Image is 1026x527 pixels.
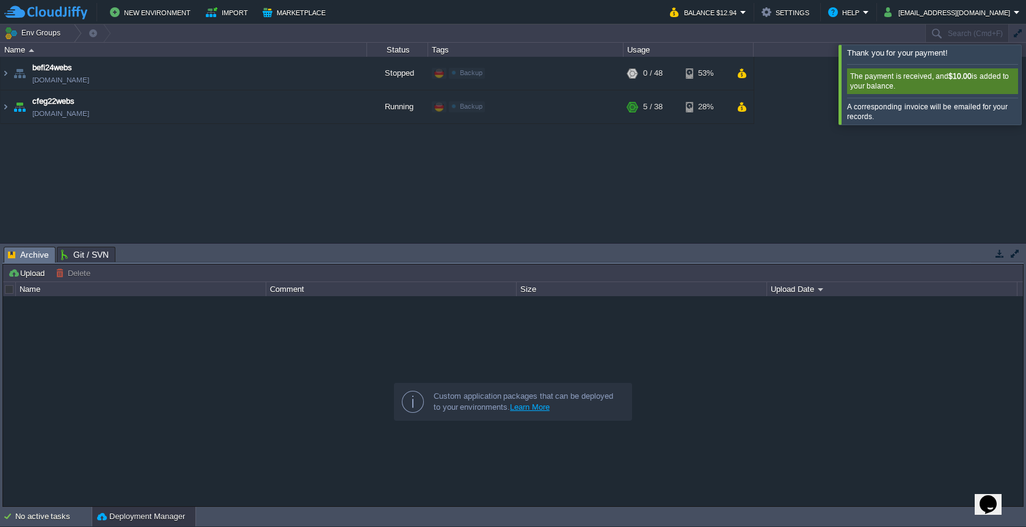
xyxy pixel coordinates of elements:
div: 0 / 48 [643,57,663,90]
img: AMDAwAAAACH5BAEAAAAALAAAAAABAAEAAAICRAEAOw== [11,57,28,90]
a: cfeg22webs [32,95,75,107]
span: Backup [460,103,482,110]
div: Name [1,43,366,57]
div: Size [517,282,766,296]
div: 53% [686,57,726,90]
div: No active tasks [15,507,92,526]
button: Delete [56,267,94,278]
div: A corresponding invoice will be emailed for your records. [847,102,1018,122]
div: Tags [429,43,623,57]
button: Settings [762,5,813,20]
div: Custom application packages that can be deployed to your environments. [434,391,622,413]
div: Usage [624,43,753,57]
span: Thank you for your payment! [847,48,948,57]
button: Import [206,5,252,20]
button: Balance $12.94 [670,5,740,20]
a: Learn More [510,402,550,412]
div: Name [16,282,266,296]
button: [EMAIL_ADDRESS][DOMAIN_NAME] [884,5,1014,20]
span: Git / SVN [61,247,109,262]
div: Status [368,43,428,57]
button: Marketplace [263,5,329,20]
div: Running [367,90,428,123]
button: Env Groups [4,24,65,42]
div: The payment is received, and is added to your balance. [847,68,1018,94]
img: AMDAwAAAACH5BAEAAAAALAAAAAABAAEAAAICRAEAOw== [1,90,10,123]
div: 5 / 38 [643,90,663,123]
span: Archive [8,247,49,263]
img: AMDAwAAAACH5BAEAAAAALAAAAAABAAEAAAICRAEAOw== [11,90,28,123]
div: Stopped [367,57,428,90]
img: AMDAwAAAACH5BAEAAAAALAAAAAABAAEAAAICRAEAOw== [1,57,10,90]
button: Upload [8,267,48,278]
a: [DOMAIN_NAME] [32,107,89,120]
iframe: chat widget [975,478,1014,515]
div: Upload Date [768,282,1017,296]
div: Comment [267,282,516,296]
span: Backup [460,69,482,76]
img: AMDAwAAAACH5BAEAAAAALAAAAAABAAEAAAICRAEAOw== [29,49,34,52]
button: Help [828,5,863,20]
b: $10.00 [948,72,972,81]
a: befi24webs [32,62,72,74]
a: [DOMAIN_NAME] [32,74,89,86]
div: 28% [686,90,726,123]
img: CloudJiffy [4,5,87,20]
button: New Environment [110,5,194,20]
button: Deployment Manager [97,511,185,523]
